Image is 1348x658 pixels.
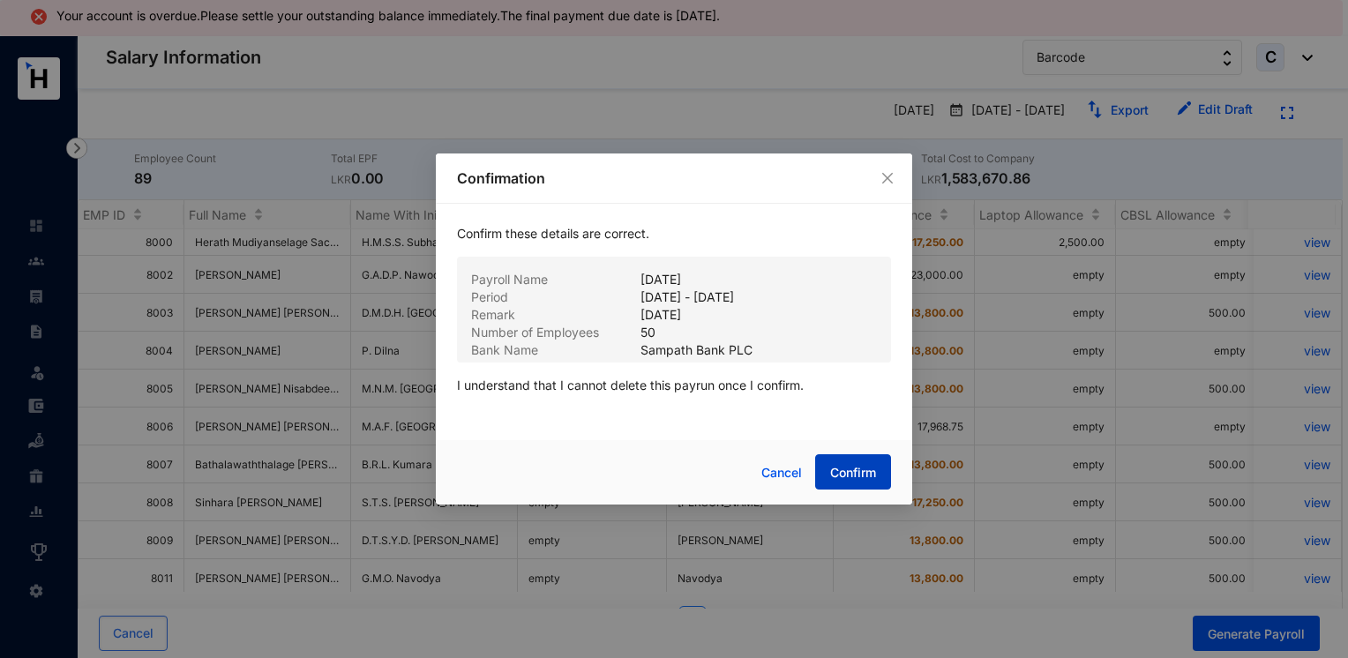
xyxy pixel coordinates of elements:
[878,168,897,188] button: Close
[761,463,802,482] span: Cancel
[640,271,681,288] p: [DATE]
[471,306,640,324] p: Remark
[815,454,891,490] button: Confirm
[457,363,891,408] p: I understand that I cannot delete this payrun once I confirm.
[471,324,640,341] p: Number of Employees
[748,455,815,490] button: Cancel
[640,324,655,341] p: 50
[830,464,876,482] span: Confirm
[471,341,640,359] p: Bank Name
[457,225,891,257] p: Confirm these details are correct.
[640,288,734,306] p: [DATE] - [DATE]
[471,271,640,288] p: Payroll Name
[880,171,895,185] span: close
[640,306,681,324] p: [DATE]
[640,341,753,359] p: Sampath Bank PLC
[471,288,640,306] p: Period
[457,168,891,189] p: Confirmation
